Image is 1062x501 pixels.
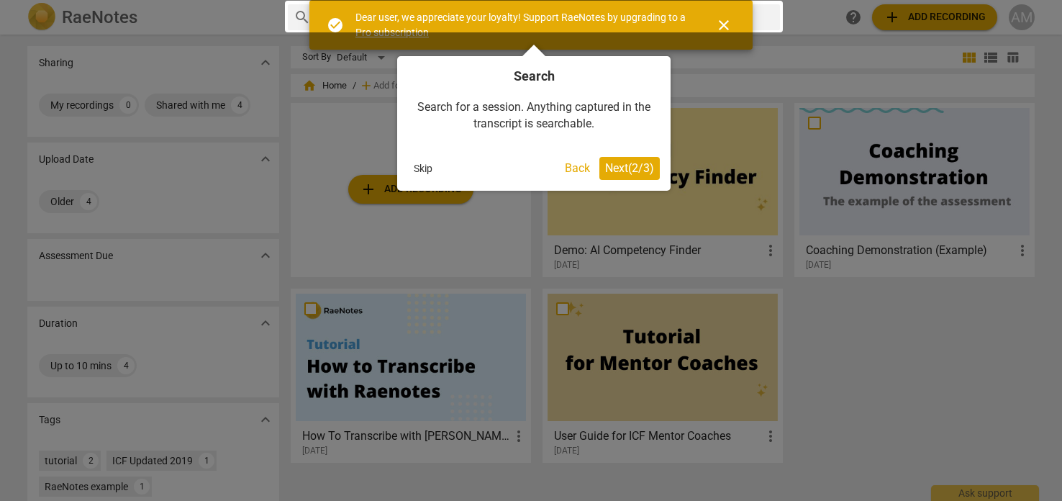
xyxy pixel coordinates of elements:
[408,67,660,85] h4: Search
[605,161,654,175] span: Next ( 2 / 3 )
[408,85,660,146] div: Search for a session. Anything captured in the transcript is searchable.
[408,158,438,179] button: Skip
[559,157,596,180] button: Back
[599,157,660,180] button: Next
